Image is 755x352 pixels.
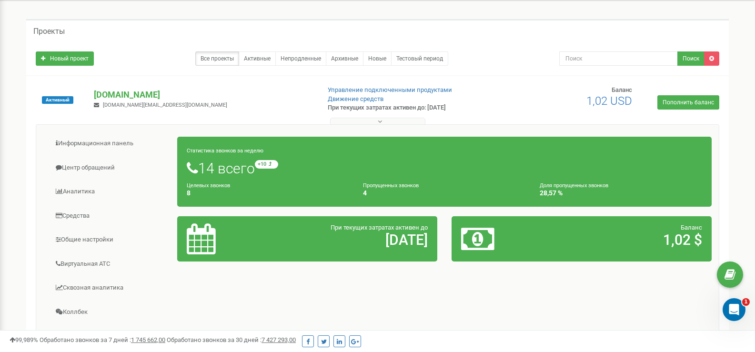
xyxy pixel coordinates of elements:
[187,182,230,189] small: Целевых звонков
[612,86,632,93] span: Баланс
[328,103,488,112] p: При текущих затратах активен до: [DATE]
[33,27,65,36] h5: Проекты
[559,51,678,66] input: Поиск
[43,204,178,228] a: Средства
[742,298,750,306] span: 1
[43,132,178,155] a: Информационная панель
[540,182,608,189] small: Доля пропущенных звонков
[43,180,178,203] a: Аналитика
[677,51,705,66] button: Поиск
[103,102,227,108] span: [DOMAIN_NAME][EMAIL_ADDRESS][DOMAIN_NAME]
[363,51,392,66] a: Новые
[363,182,419,189] small: Пропущенных звонков
[391,51,448,66] a: Тестовый период
[43,301,178,324] a: Коллбек
[167,336,296,343] span: Обработано звонков за 30 дней :
[43,228,178,251] a: Общие настройки
[723,298,745,321] iframe: Intercom live chat
[187,148,263,154] small: Статистика звонков за неделю
[586,94,632,108] span: 1,02 USD
[187,190,349,197] h4: 8
[239,51,276,66] a: Активные
[43,325,178,348] a: Настройки Ringostat Smart Phone
[43,156,178,180] a: Центр обращений
[195,51,239,66] a: Все проекты
[43,252,178,276] a: Виртуальная АТС
[187,160,702,176] h1: 14 всего
[331,224,428,231] span: При текущих затратах активен до
[10,336,38,343] span: 99,989%
[255,160,278,169] small: +10
[546,232,702,248] h2: 1,02 $
[540,190,702,197] h4: 28,57 %
[43,276,178,300] a: Сквозная аналитика
[272,232,427,248] h2: [DATE]
[328,95,383,102] a: Движение средств
[681,224,702,231] span: Баланс
[42,96,73,104] span: Активный
[275,51,326,66] a: Непродленные
[363,190,525,197] h4: 4
[40,336,165,343] span: Обработано звонков за 7 дней :
[326,51,363,66] a: Архивные
[262,336,296,343] u: 7 427 293,00
[657,95,719,110] a: Пополнить баланс
[328,86,452,93] a: Управление подключенными продуктами
[131,336,165,343] u: 1 745 662,00
[94,89,312,101] p: [DOMAIN_NAME]
[36,51,94,66] a: Новый проект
